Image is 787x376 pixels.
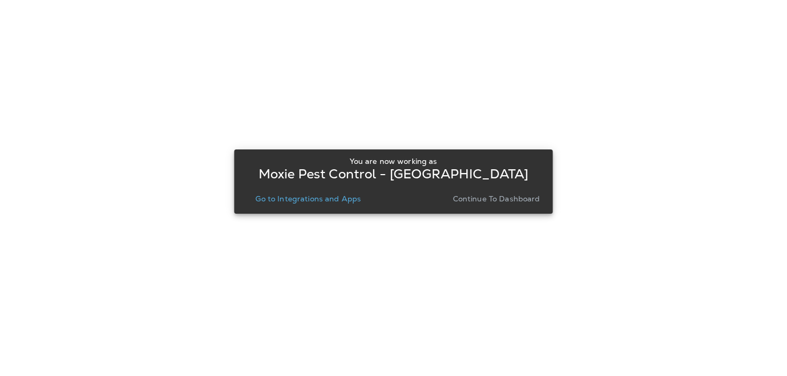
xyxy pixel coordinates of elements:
p: You are now working as [350,157,437,166]
button: Continue to Dashboard [449,191,544,206]
button: Go to Integrations and Apps [251,191,365,206]
p: Go to Integrations and Apps [255,194,361,203]
p: Continue to Dashboard [453,194,540,203]
p: Moxie Pest Control - [GEOGRAPHIC_DATA] [259,170,528,178]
